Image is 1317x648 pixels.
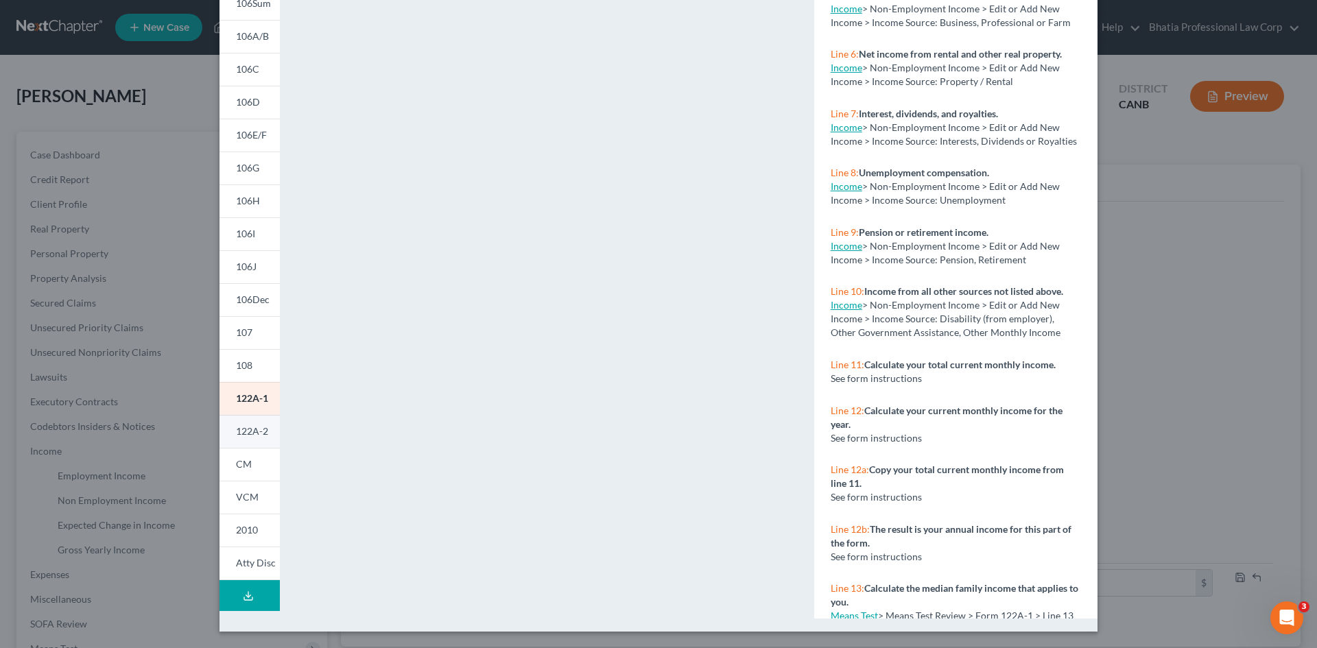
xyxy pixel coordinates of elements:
span: 106Dec [236,293,270,305]
span: Line 13: [831,582,864,594]
span: 106H [236,195,260,206]
strong: Calculate your total current monthly income. [864,359,1056,370]
span: > Non-Employment Income > Edit or Add New Income > Income Source: Disability (from employer), Oth... [831,299,1060,338]
span: CM [236,458,252,470]
iframe: Intercom live chat [1270,601,1303,634]
a: Atty Disc [219,547,280,580]
span: Line 12: [831,405,864,416]
a: 106Dec [219,283,280,316]
span: 106G [236,162,259,173]
span: 2010 [236,524,258,536]
a: Income [831,121,862,133]
span: 108 [236,359,252,371]
a: 107 [219,316,280,349]
a: 2010 [219,514,280,547]
a: 122A-2 [219,415,280,448]
span: Atty Disc [236,557,276,568]
span: > Non-Employment Income > Edit or Add New Income > Income Source: Pension, Retirement [831,240,1060,265]
a: 106J [219,250,280,283]
strong: Interest, dividends, and royalties. [859,108,998,119]
a: 106H [219,184,280,217]
span: See form instructions [831,551,922,562]
span: Line 12b: [831,523,870,535]
span: 3 [1298,601,1309,612]
span: Line 8: [831,167,859,178]
a: Income [831,3,862,14]
a: 108 [219,349,280,382]
span: > Non-Employment Income > Edit or Add New Income > Income Source: Interests, Dividends or Royalties [831,121,1077,147]
a: Income [831,62,862,73]
strong: Pension or retirement income. [859,226,988,238]
a: Income [831,299,862,311]
a: 106G [219,152,280,184]
span: 106I [236,228,255,239]
strong: The result is your annual income for this part of the form. [831,523,1071,549]
a: Means Test [831,610,878,621]
a: VCM [219,481,280,514]
span: Line 9: [831,226,859,238]
span: See form instructions [831,432,922,444]
span: 106A/B [236,30,269,42]
span: 106D [236,96,260,108]
a: 106I [219,217,280,250]
span: 106C [236,63,259,75]
a: 106E/F [219,119,280,152]
span: 106J [236,261,257,272]
span: Line 7: [831,108,859,119]
a: 106C [219,53,280,86]
span: > Non-Employment Income > Edit or Add New Income > Income Source: Property / Rental [831,62,1060,87]
strong: Unemployment compensation. [859,167,989,178]
span: Line 6: [831,48,859,60]
strong: Calculate your current monthly income for the year. [831,405,1063,430]
span: > Non-Employment Income > Edit or Add New Income > Income Source: Unemployment [831,180,1060,206]
span: VCM [236,491,259,503]
a: CM [219,448,280,481]
span: See form instructions [831,372,922,384]
span: Line 11: [831,359,864,370]
a: Income [831,240,862,252]
a: 122A-1 [219,382,280,415]
span: Line 10: [831,285,864,297]
strong: Calculate the median family income that applies to you. [831,582,1078,608]
strong: Income from all other sources not listed above. [864,285,1063,297]
a: Income [831,180,862,192]
span: 107 [236,326,252,338]
span: 122A-2 [236,425,268,437]
span: 106E/F [236,129,267,141]
span: See form instructions [831,491,922,503]
a: 106A/B [219,20,280,53]
a: 106D [219,86,280,119]
span: > Non-Employment Income > Edit or Add New Income > Income Source: Business, Professional or Farm [831,3,1071,28]
span: Line 12a: [831,464,869,475]
span: > Means Test Review > Form 122A-1 > Line 13 [878,610,1073,621]
strong: Copy your total current monthly income from line 11. [831,464,1064,489]
strong: Net income from rental and other real property. [859,48,1062,60]
span: 122A-1 [236,392,268,404]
